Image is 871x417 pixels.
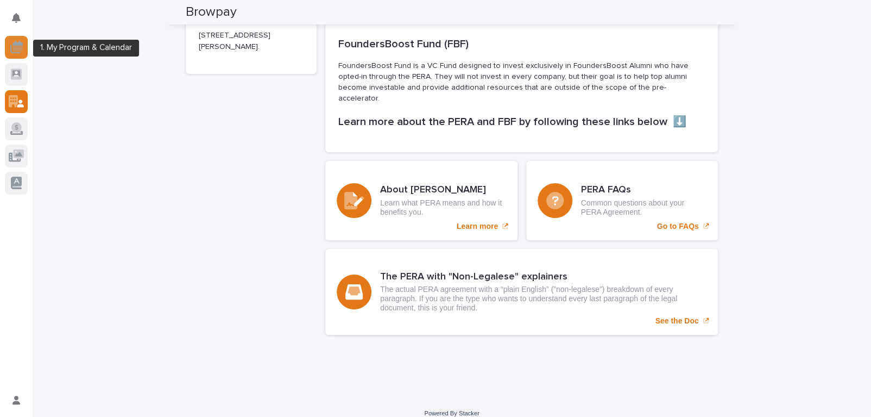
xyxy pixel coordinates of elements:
[338,116,686,127] strong: Learn more about the PERA and FBF by following these links below ⬇️
[657,222,699,231] p: Go to FAQs
[581,184,707,196] h3: PERA FAQs
[14,13,28,30] div: Notifications
[380,271,706,283] h3: The PERA with "Non-Legalese" explainers
[325,161,517,240] a: Learn more
[655,316,698,326] p: See the Doc
[457,222,498,231] p: Learn more
[5,7,28,29] button: Notifications
[424,410,479,416] a: Powered By Stacker
[338,39,469,49] strong: FoundersBoost Fund (FBF)
[380,198,506,217] p: Learn what PERA means and how it benefits you.
[186,4,237,20] h2: Browpay
[338,61,705,104] p: FoundersBoost Fund is a VC Fund designed to invest exclusively in FoundersBoost Alumni who have o...
[581,198,707,217] p: Common questions about your PERA Agreement.
[380,285,706,312] p: The actual PERA agreement with a “plain English” (”non-legalese”) breakdown of every paragraph. I...
[199,30,304,53] p: [STREET_ADDRESS][PERSON_NAME].
[526,161,718,240] a: Go to FAQs
[380,184,506,196] h3: About [PERSON_NAME]
[325,249,718,335] a: See the Doc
